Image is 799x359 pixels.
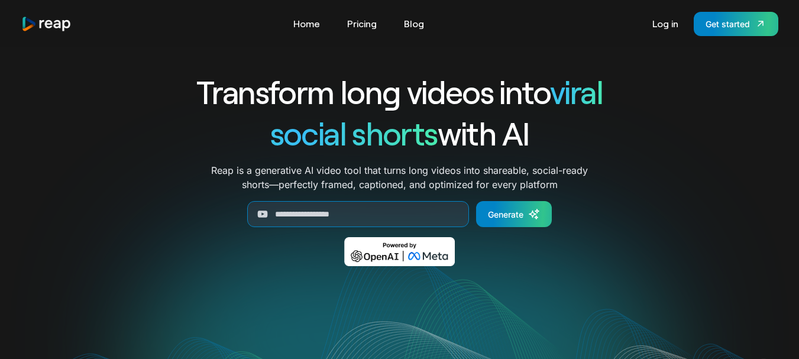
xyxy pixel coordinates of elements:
h1: with AI [154,112,646,154]
h1: Transform long videos into [154,71,646,112]
img: Powered by OpenAI & Meta [344,237,455,266]
img: reap logo [21,16,72,32]
span: viral [550,72,603,111]
div: Generate [488,208,523,221]
a: home [21,16,72,32]
form: Generate Form [154,201,646,227]
a: Get started [694,12,778,36]
div: Get started [706,18,750,30]
p: Reap is a generative AI video tool that turns long videos into shareable, social-ready shorts—per... [211,163,588,192]
a: Generate [476,201,552,227]
a: Home [287,14,326,33]
span: social shorts [270,114,438,152]
a: Pricing [341,14,383,33]
a: Log in [646,14,684,33]
a: Blog [398,14,430,33]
